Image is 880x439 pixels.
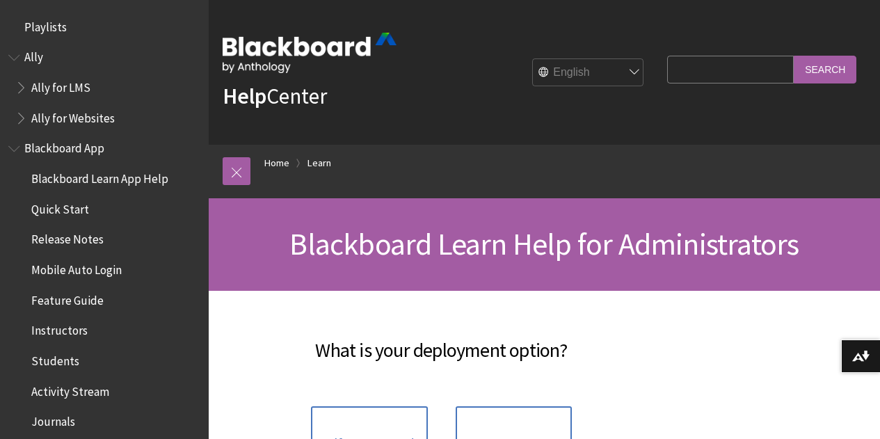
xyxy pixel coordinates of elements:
[307,154,331,172] a: Learn
[31,167,168,186] span: Blackboard Learn App Help
[794,56,856,83] input: Search
[223,33,397,73] img: Blackboard by Anthology
[31,228,104,247] span: Release Notes
[31,76,90,95] span: Ally for LMS
[24,137,104,156] span: Blackboard App
[533,59,644,87] select: Site Language Selector
[223,82,266,110] strong: Help
[31,349,79,368] span: Students
[223,319,660,365] h2: What is your deployment option?
[289,225,799,263] span: Blackboard Learn Help for Administrators
[8,15,200,39] nav: Book outline for Playlists
[223,82,327,110] a: HelpCenter
[31,258,122,277] span: Mobile Auto Login
[24,15,67,34] span: Playlists
[31,289,104,308] span: Feature Guide
[31,380,109,399] span: Activity Stream
[31,410,75,429] span: Journals
[264,154,289,172] a: Home
[31,319,88,338] span: Instructors
[31,106,115,125] span: Ally for Websites
[24,46,43,65] span: Ally
[8,46,200,130] nav: Book outline for Anthology Ally Help
[31,198,89,216] span: Quick Start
